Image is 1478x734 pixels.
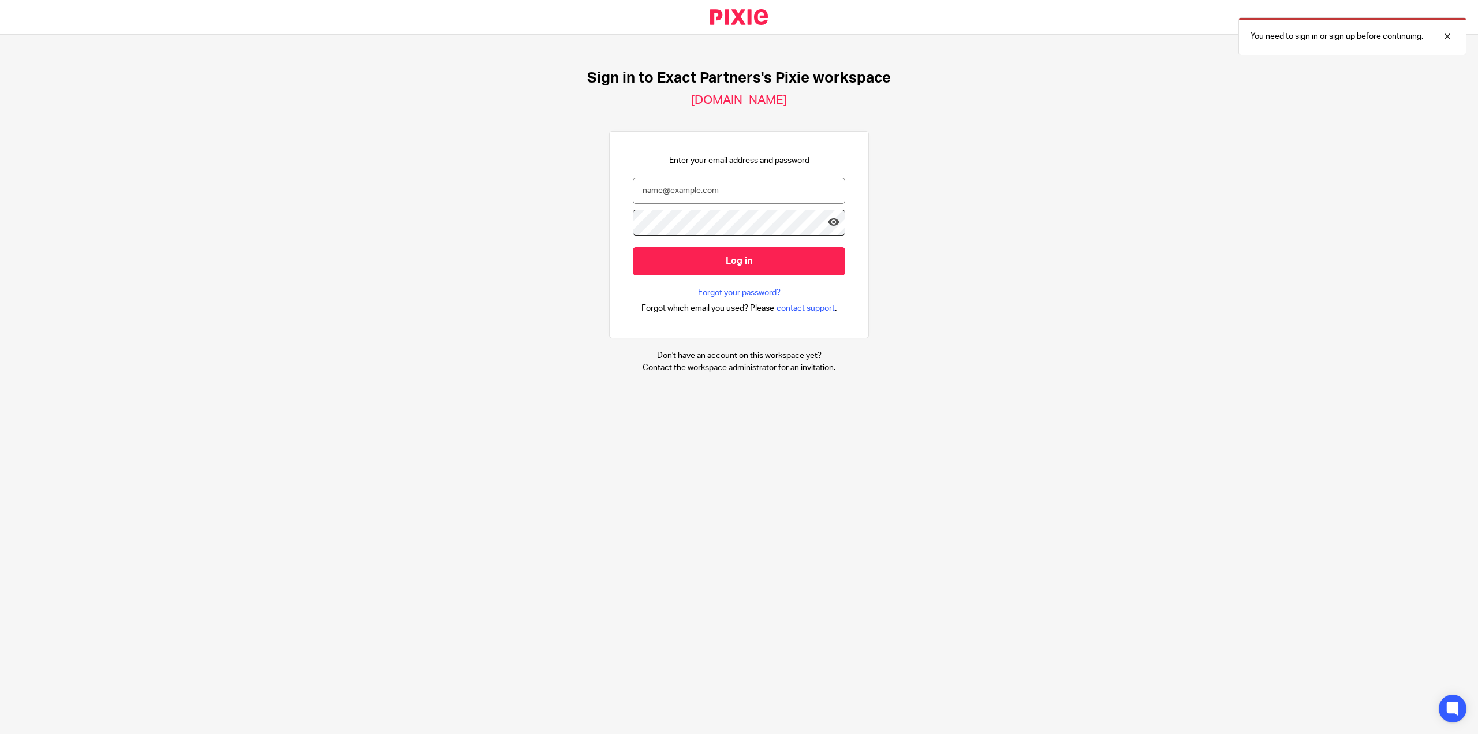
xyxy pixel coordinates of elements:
[777,303,835,314] span: contact support
[698,287,781,299] a: Forgot your password?
[641,303,774,314] span: Forgot which email you used? Please
[1251,31,1423,42] p: You need to sign in or sign up before continuing.
[643,350,835,362] p: Don't have an account on this workspace yet?
[633,247,845,275] input: Log in
[641,301,837,315] div: .
[669,155,809,166] p: Enter your email address and password
[587,69,891,87] h1: Sign in to Exact Partners's Pixie workspace
[691,93,787,108] h2: [DOMAIN_NAME]
[633,178,845,204] input: name@example.com
[643,362,835,374] p: Contact the workspace administrator for an invitation.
